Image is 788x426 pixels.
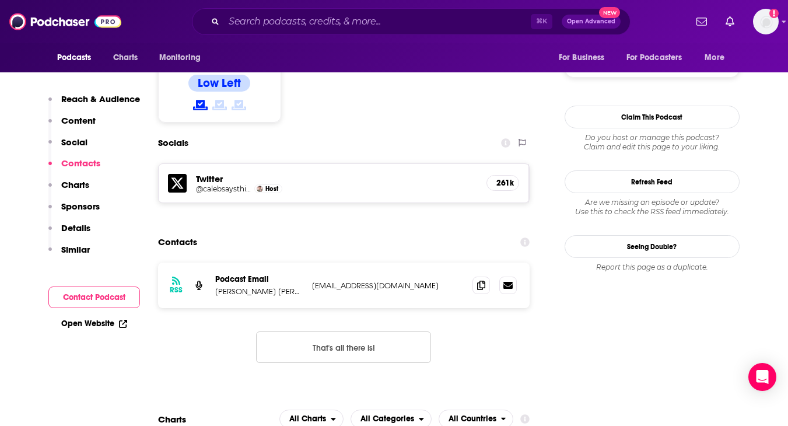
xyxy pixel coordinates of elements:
[61,158,100,169] p: Contacts
[753,9,779,34] img: User Profile
[265,185,278,193] span: Host
[567,19,615,25] span: Open Advanced
[113,50,138,66] span: Charts
[151,47,216,69] button: open menu
[158,132,188,154] h2: Socials
[61,179,89,190] p: Charts
[48,179,89,201] button: Charts
[565,263,740,272] div: Report this page as a duplicate.
[48,222,90,244] button: Details
[215,274,303,284] p: Podcast Email
[289,415,326,423] span: All Charts
[224,12,531,31] input: Search podcasts, credits, & more...
[48,244,90,266] button: Similar
[61,93,140,104] p: Reach & Audience
[257,186,263,192] img: Caleb Hearon
[49,47,107,69] button: open menu
[626,50,682,66] span: For Podcasters
[531,14,552,29] span: ⌘ K
[48,137,87,158] button: Social
[696,47,739,69] button: open menu
[9,11,121,33] img: Podchaser - Follow, Share and Rate Podcasts
[705,50,724,66] span: More
[562,15,621,29] button: Open AdvancedNew
[61,244,90,255] p: Similar
[159,50,201,66] span: Monitoring
[769,9,779,18] svg: Add a profile image
[61,115,96,126] p: Content
[565,198,740,217] div: Are we missing an episode or update? Use this to check the RSS feed immediately.
[48,287,140,308] button: Contact Podcast
[565,106,740,128] button: Claim This Podcast
[57,50,92,66] span: Podcasts
[551,47,619,69] button: open menu
[196,184,252,193] a: @calebsaysthings
[565,133,740,142] span: Do you host or manage this podcast?
[48,93,140,115] button: Reach & Audience
[48,201,100,222] button: Sponsors
[753,9,779,34] button: Show profile menu
[256,331,431,363] button: Nothing here.
[721,12,739,32] a: Show notifications dropdown
[61,201,100,212] p: Sponsors
[196,173,478,184] h5: Twitter
[565,170,740,193] button: Refresh Feed
[61,319,127,329] a: Open Website
[312,281,464,291] p: [EMAIL_ADDRESS][DOMAIN_NAME]
[496,178,509,188] h5: 261k
[48,158,100,179] button: Contacts
[753,9,779,34] span: Logged in as jerryparshall
[170,285,183,295] h3: RSS
[48,115,96,137] button: Content
[619,47,699,69] button: open menu
[360,415,414,423] span: All Categories
[692,12,712,32] a: Show notifications dropdown
[565,133,740,152] div: Claim and edit this page to your liking.
[61,222,90,233] p: Details
[215,287,303,296] p: [PERSON_NAME] [PERSON_NAME]
[106,47,145,69] a: Charts
[61,137,87,148] p: Social
[158,414,186,425] h2: Charts
[192,8,631,35] div: Search podcasts, credits, & more...
[198,76,241,90] h4: Low Left
[559,50,605,66] span: For Business
[748,363,776,391] div: Open Intercom Messenger
[599,7,620,18] span: New
[158,231,197,253] h2: Contacts
[565,235,740,258] a: Seeing Double?
[449,415,496,423] span: All Countries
